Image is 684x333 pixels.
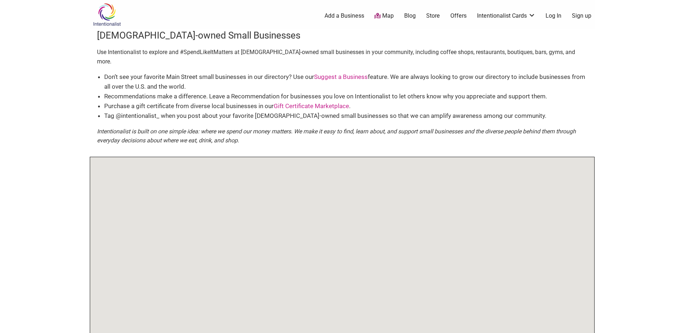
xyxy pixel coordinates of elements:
a: Intentionalist Cards [477,12,535,20]
p: Use Intentionalist to explore and #SpendLikeItMatters at [DEMOGRAPHIC_DATA]-owned small businesse... [97,48,587,66]
a: Map [374,12,394,20]
li: Purchase a gift certificate from diverse local businesses in our . [104,101,587,111]
a: Add a Business [325,12,364,20]
a: Gift Certificate Marketplace [274,102,349,110]
li: Don’t see your favorite Main Street small businesses in our directory? Use our feature. We are al... [104,72,587,92]
a: Sign up [572,12,591,20]
h3: [DEMOGRAPHIC_DATA]-owned Small Businesses [97,29,587,42]
a: Store [426,12,440,20]
img: Intentionalist [90,3,124,26]
li: Recommendations make a difference. Leave a Recommendation for businesses you love on Intentionali... [104,92,587,101]
a: Suggest a Business [314,73,368,80]
a: Offers [450,12,467,20]
a: Log In [546,12,561,20]
li: Tag @intentionalist_ when you post about your favorite [DEMOGRAPHIC_DATA]-owned small businesses ... [104,111,587,121]
a: Blog [404,12,416,20]
em: Intentionalist is built on one simple idea: where we spend our money matters. We make it easy to ... [97,128,576,144]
